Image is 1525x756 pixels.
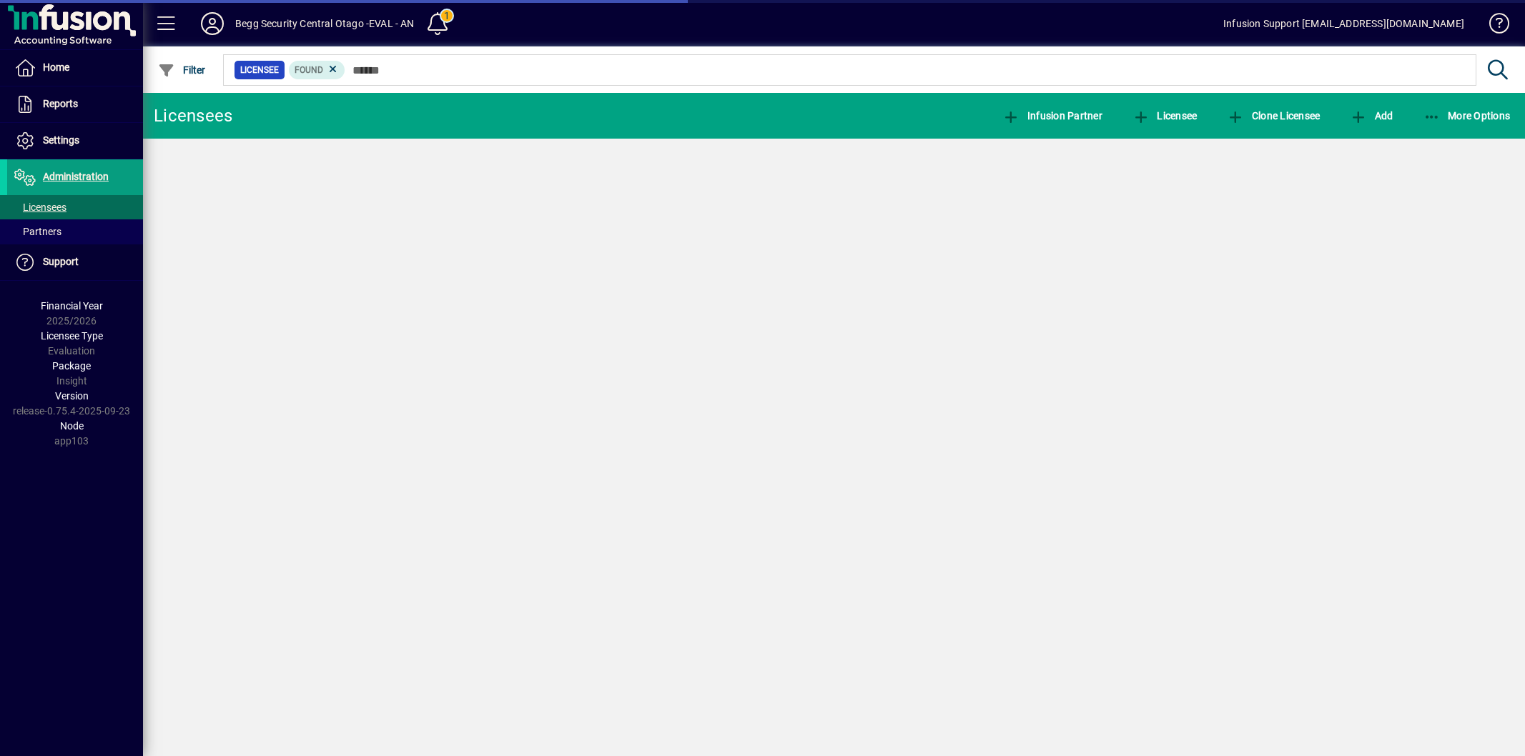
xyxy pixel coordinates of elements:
[43,61,69,73] span: Home
[41,330,103,342] span: Licensee Type
[1479,3,1507,49] a: Knowledge Base
[7,244,143,280] a: Support
[14,202,66,213] span: Licensees
[189,11,235,36] button: Profile
[1227,110,1320,121] span: Clone Licensee
[1132,110,1198,121] span: Licensee
[60,420,84,432] span: Node
[7,123,143,159] a: Settings
[43,171,109,182] span: Administration
[1002,110,1102,121] span: Infusion Partner
[41,300,103,312] span: Financial Year
[55,390,89,402] span: Version
[52,360,91,372] span: Package
[43,134,79,146] span: Settings
[295,65,323,75] span: Found
[1223,12,1464,35] div: Infusion Support [EMAIL_ADDRESS][DOMAIN_NAME]
[154,104,232,127] div: Licensees
[1223,103,1323,129] button: Clone Licensee
[1350,110,1393,121] span: Add
[14,226,61,237] span: Partners
[7,86,143,122] a: Reports
[289,61,345,79] mat-chip: Found Status: Found
[158,64,206,76] span: Filter
[1423,110,1511,121] span: More Options
[1129,103,1201,129] button: Licensee
[43,98,78,109] span: Reports
[7,195,143,219] a: Licensees
[7,219,143,244] a: Partners
[43,256,79,267] span: Support
[1346,103,1396,129] button: Add
[999,103,1106,129] button: Infusion Partner
[235,12,415,35] div: Begg Security Central Otago -EVAL - AN
[154,57,209,83] button: Filter
[1420,103,1514,129] button: More Options
[240,63,279,77] span: Licensee
[7,50,143,86] a: Home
